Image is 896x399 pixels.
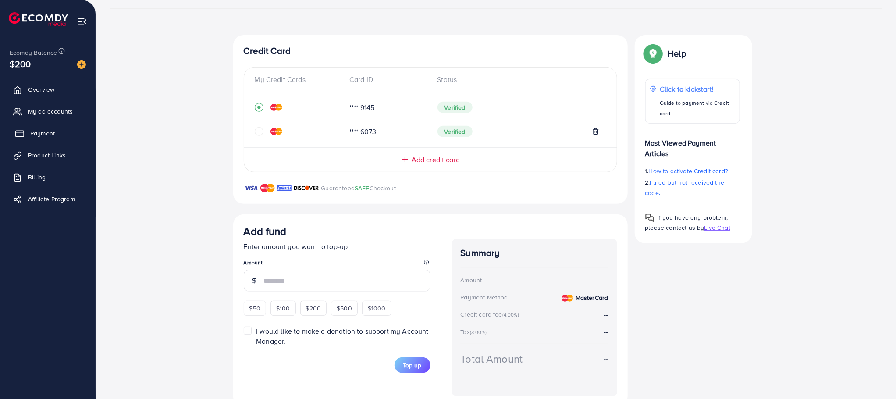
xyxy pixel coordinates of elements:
span: Billing [28,173,46,182]
span: Verified [437,102,473,113]
img: brand [277,183,292,193]
span: $50 [249,304,260,313]
img: credit [270,104,282,111]
img: image [77,60,86,69]
span: My ad accounts [28,107,73,116]
strong: -- [604,310,608,319]
small: (3.00%) [470,329,487,336]
span: I would like to make a donation to support my Account Manager. [256,326,428,346]
span: Product Links [28,151,66,160]
svg: circle [255,127,263,136]
div: My Credit Cards [255,75,343,85]
div: Amount [461,276,482,285]
div: Credit card fee [461,310,522,319]
svg: record circle [255,103,263,112]
span: $500 [337,304,352,313]
strong: -- [604,354,608,364]
span: Payment [30,129,55,138]
p: 1. [645,166,740,176]
strong: -- [604,327,608,336]
strong: MasterCard [576,293,608,302]
span: Add credit card [412,155,460,165]
img: Popup guide [645,214,654,222]
img: brand [294,183,319,193]
a: Overview [7,81,89,98]
strong: -- [604,275,608,285]
img: credit [562,295,573,302]
p: Enter amount you want to top-up [244,241,430,252]
p: Guide to payment via Credit card [660,98,735,119]
div: Card ID [342,75,430,85]
h4: Credit Card [244,46,617,57]
p: Most Viewed Payment Articles [645,131,740,159]
span: How to activate Credit card? [649,167,728,175]
img: credit [270,128,282,135]
span: Live Chat [704,223,730,232]
a: Affiliate Program [7,190,89,208]
p: 2. [645,177,740,198]
span: $200 [10,57,31,70]
span: If you have any problem, please contact us by [645,213,728,232]
p: Guaranteed Checkout [321,183,396,193]
div: Tax [461,328,490,336]
span: Ecomdy Balance [10,48,57,57]
span: Top up [403,361,422,370]
div: Total Amount [461,351,523,367]
span: $200 [306,304,321,313]
legend: Amount [244,259,430,270]
a: My ad accounts [7,103,89,120]
span: Affiliate Program [28,195,75,203]
h3: Add fund [244,225,287,238]
img: logo [9,12,68,26]
span: Overview [28,85,54,94]
span: Verified [437,126,473,137]
img: brand [260,183,275,193]
p: Help [668,48,686,59]
span: SAFE [355,184,370,192]
a: Billing [7,168,89,186]
a: Payment [7,125,89,142]
button: Top up [395,357,430,373]
img: Popup guide [645,46,661,61]
iframe: Chat [859,360,889,392]
small: (4.00%) [502,311,519,318]
h4: Summary [461,248,608,259]
img: menu [77,17,87,27]
span: $100 [276,304,290,313]
p: Click to kickstart! [660,84,735,94]
span: $1000 [368,304,386,313]
div: Status [430,75,606,85]
span: I tried but not received the code. [645,178,725,197]
a: Product Links [7,146,89,164]
div: Payment Method [461,293,508,302]
img: brand [244,183,258,193]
